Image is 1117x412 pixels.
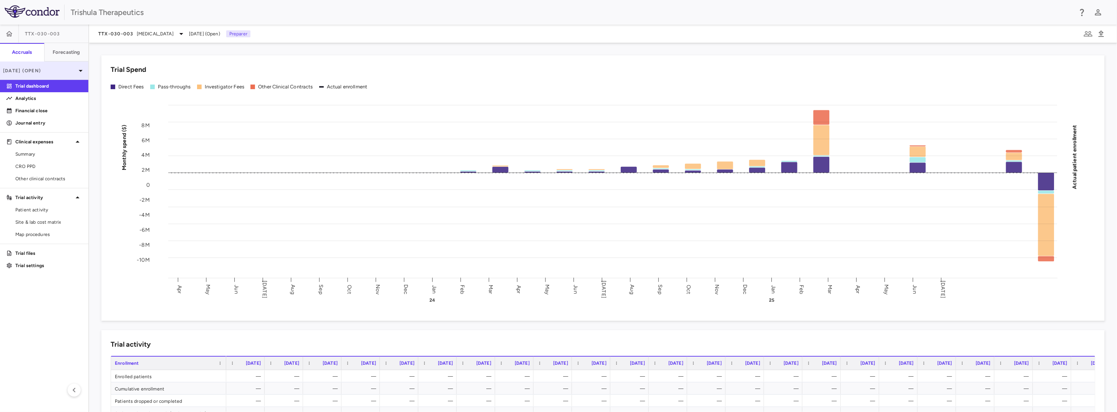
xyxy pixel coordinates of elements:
[205,284,212,295] text: May
[733,395,760,407] div: —
[15,107,82,114] p: Financial close
[488,285,495,294] text: Mar
[258,83,313,90] div: Other Clinical Contracts
[630,360,645,366] span: [DATE]
[540,382,568,395] div: —
[15,95,82,102] p: Analytics
[425,382,453,395] div: —
[540,370,568,382] div: —
[579,370,607,382] div: —
[617,370,645,382] div: —
[668,360,683,366] span: [DATE]
[111,339,151,350] h6: Trial activity
[602,281,608,299] text: [DATE]
[886,395,914,407] div: —
[348,382,376,395] div: —
[686,285,693,294] text: Oct
[431,285,438,294] text: Jan
[140,197,150,203] tspan: -2M
[3,67,76,74] p: [DATE] (Open)
[327,83,368,90] div: Actual enrollment
[233,395,261,407] div: —
[15,175,82,182] span: Other clinical contracts
[963,382,991,395] div: —
[1052,360,1067,366] span: [DATE]
[899,360,914,366] span: [DATE]
[272,395,299,407] div: —
[573,285,580,294] text: Jun
[15,138,73,145] p: Clinical expenses
[545,284,551,295] text: May
[771,370,799,382] div: —
[1014,360,1029,366] span: [DATE]
[1078,382,1106,395] div: —
[464,395,491,407] div: —
[310,382,338,395] div: —
[15,163,82,170] span: CRO PPD
[656,370,683,382] div: —
[205,83,245,90] div: Investigator Fees
[656,395,683,407] div: —
[771,395,799,407] div: —
[976,360,991,366] span: [DATE]
[733,370,760,382] div: —
[886,370,914,382] div: —
[630,285,636,294] text: Aug
[1001,382,1029,395] div: —
[694,382,722,395] div: —
[403,284,410,294] text: Dec
[1078,370,1106,382] div: —
[963,395,991,407] div: —
[707,360,722,366] span: [DATE]
[1078,395,1106,407] div: —
[770,297,776,303] text: 25
[226,30,250,37] p: Preparer
[800,285,806,294] text: Feb
[290,285,297,294] text: Aug
[694,395,722,407] div: —
[658,285,665,294] text: Sep
[15,250,82,257] p: Trial files
[430,297,436,303] text: 24
[540,395,568,407] div: —
[941,281,948,299] text: [DATE]
[502,370,530,382] div: —
[272,370,299,382] div: —
[438,360,453,366] span: [DATE]
[464,370,491,382] div: —
[848,395,875,407] div: —
[617,382,645,395] div: —
[12,49,32,56] h6: Accruals
[115,360,139,366] span: Enrollment
[15,194,73,201] p: Trial activity
[177,285,183,294] text: Apr
[592,360,607,366] span: [DATE]
[476,360,491,366] span: [DATE]
[1040,395,1067,407] div: —
[963,370,991,382] div: —
[272,382,299,395] div: —
[5,5,60,18] img: logo-full-SnFGN8VE.png
[233,370,261,382] div: —
[142,122,150,128] tspan: 8M
[856,285,863,294] text: Apr
[111,395,226,407] div: Patients dropped or completed
[139,242,150,248] tspan: -8M
[399,360,414,366] span: [DATE]
[517,285,523,294] text: Apr
[860,360,875,366] span: [DATE]
[885,284,891,295] text: May
[387,370,414,382] div: —
[937,360,952,366] span: [DATE]
[715,284,721,295] text: Nov
[1073,125,1080,189] tspan: Actual patient enrollment
[142,137,150,143] tspan: 6M
[809,395,837,407] div: —
[310,370,338,382] div: —
[387,382,414,395] div: —
[460,285,466,294] text: Feb
[15,219,82,226] span: Site & lab cost matrix
[53,49,80,56] h6: Forecasting
[15,231,82,238] span: Map procedures
[142,152,150,158] tspan: 4M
